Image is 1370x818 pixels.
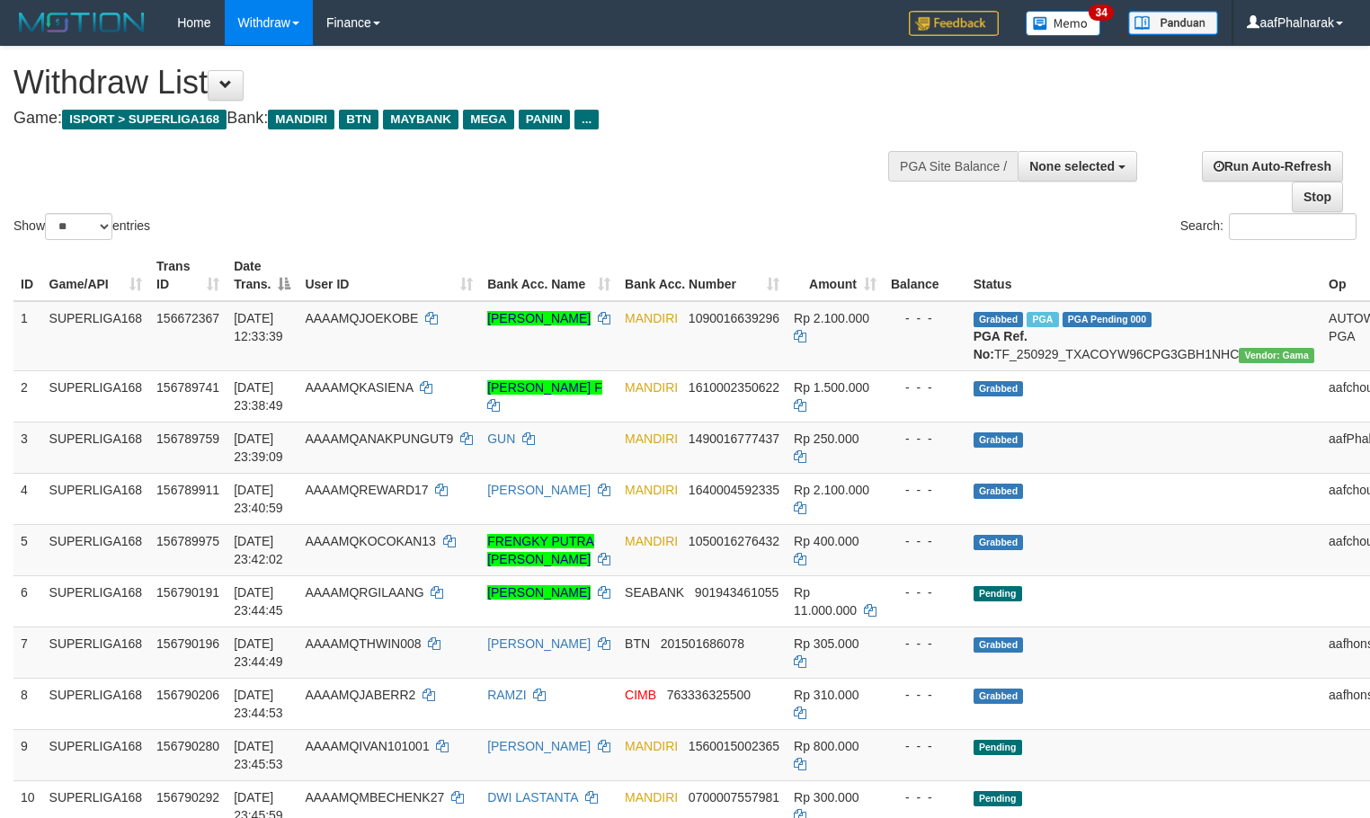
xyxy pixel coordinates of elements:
[339,110,378,129] span: BTN
[13,110,895,128] h4: Game: Bank:
[974,535,1024,550] span: Grabbed
[891,686,959,704] div: - - -
[891,378,959,396] div: - - -
[794,380,869,395] span: Rp 1.500.000
[305,431,453,446] span: AAAAMQANAKPUNGUT9
[909,11,999,36] img: Feedback.jpg
[268,110,334,129] span: MANDIRI
[463,110,514,129] span: MEGA
[1063,312,1152,327] span: PGA Pending
[42,370,150,422] td: SUPERLIGA168
[891,481,959,499] div: - - -
[625,636,650,651] span: BTN
[689,483,779,497] span: Copy 1640004592335 to clipboard
[794,585,857,618] span: Rp 11.000.000
[794,431,858,446] span: Rp 250.000
[966,301,1321,371] td: TF_250929_TXACOYW96CPG3GBH1NHC
[625,311,678,325] span: MANDIRI
[149,250,227,301] th: Trans ID: activate to sort column ascending
[891,430,959,448] div: - - -
[156,688,219,702] span: 156790206
[156,585,219,600] span: 156790191
[891,635,959,653] div: - - -
[574,110,599,129] span: ...
[794,688,858,702] span: Rp 310.000
[891,309,959,327] div: - - -
[1026,11,1101,36] img: Button%20Memo.svg
[13,575,42,627] td: 6
[625,380,678,395] span: MANDIRI
[42,301,150,371] td: SUPERLIGA168
[42,729,150,780] td: SUPERLIGA168
[794,636,858,651] span: Rp 305.000
[794,790,858,805] span: Rp 300.000
[1029,159,1115,173] span: None selected
[1239,348,1314,363] span: Vendor URL: https://trx31.1velocity.biz
[13,301,42,371] td: 1
[974,740,1022,755] span: Pending
[156,790,219,805] span: 156790292
[891,532,959,550] div: - - -
[487,534,594,566] a: FRENGKY PUTRA [PERSON_NAME]
[305,483,428,497] span: AAAAMQREWARD17
[13,729,42,780] td: 9
[625,739,678,753] span: MANDIRI
[1292,182,1343,212] a: Stop
[305,380,413,395] span: AAAAMQKASIENA
[794,483,869,497] span: Rp 2.100.000
[487,585,591,600] a: [PERSON_NAME]
[13,370,42,422] td: 2
[13,524,42,575] td: 5
[62,110,227,129] span: ISPORT > SUPERLIGA168
[974,484,1024,499] span: Grabbed
[1180,213,1357,240] label: Search:
[794,311,869,325] span: Rp 2.100.000
[42,473,150,524] td: SUPERLIGA168
[156,431,219,446] span: 156789759
[974,791,1022,806] span: Pending
[667,688,751,702] span: Copy 763336325500 to clipboard
[487,483,591,497] a: [PERSON_NAME]
[305,688,415,702] span: AAAAMQJABERR2
[156,636,219,651] span: 156790196
[891,737,959,755] div: - - -
[794,534,858,548] span: Rp 400.000
[13,213,150,240] label: Show entries
[156,739,219,753] span: 156790280
[156,534,219,548] span: 156789975
[625,688,656,702] span: CIMB
[974,689,1024,704] span: Grabbed
[794,739,858,753] span: Rp 800.000
[625,790,678,805] span: MANDIRI
[42,524,150,575] td: SUPERLIGA168
[487,431,515,446] a: GUN
[974,381,1024,396] span: Grabbed
[891,583,959,601] div: - - -
[305,311,418,325] span: AAAAMQJOEKOBE
[156,380,219,395] span: 156789741
[13,473,42,524] td: 4
[42,422,150,473] td: SUPERLIGA168
[305,790,444,805] span: AAAAMQMBECHENK27
[884,250,966,301] th: Balance
[891,788,959,806] div: - - -
[1229,213,1357,240] input: Search:
[1202,151,1343,182] a: Run Auto-Refresh
[966,250,1321,301] th: Status
[234,431,283,464] span: [DATE] 23:39:09
[695,585,778,600] span: Copy 901943461055 to clipboard
[156,483,219,497] span: 156789911
[689,790,779,805] span: Copy 0700007557981 to clipboard
[234,534,283,566] span: [DATE] 23:42:02
[974,432,1024,448] span: Grabbed
[42,627,150,678] td: SUPERLIGA168
[42,250,150,301] th: Game/API: activate to sort column ascending
[487,739,591,753] a: [PERSON_NAME]
[661,636,744,651] span: Copy 201501686078 to clipboard
[974,637,1024,653] span: Grabbed
[1018,151,1137,182] button: None selected
[487,636,591,651] a: [PERSON_NAME]
[974,586,1022,601] span: Pending
[618,250,787,301] th: Bank Acc. Number: activate to sort column ascending
[13,422,42,473] td: 3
